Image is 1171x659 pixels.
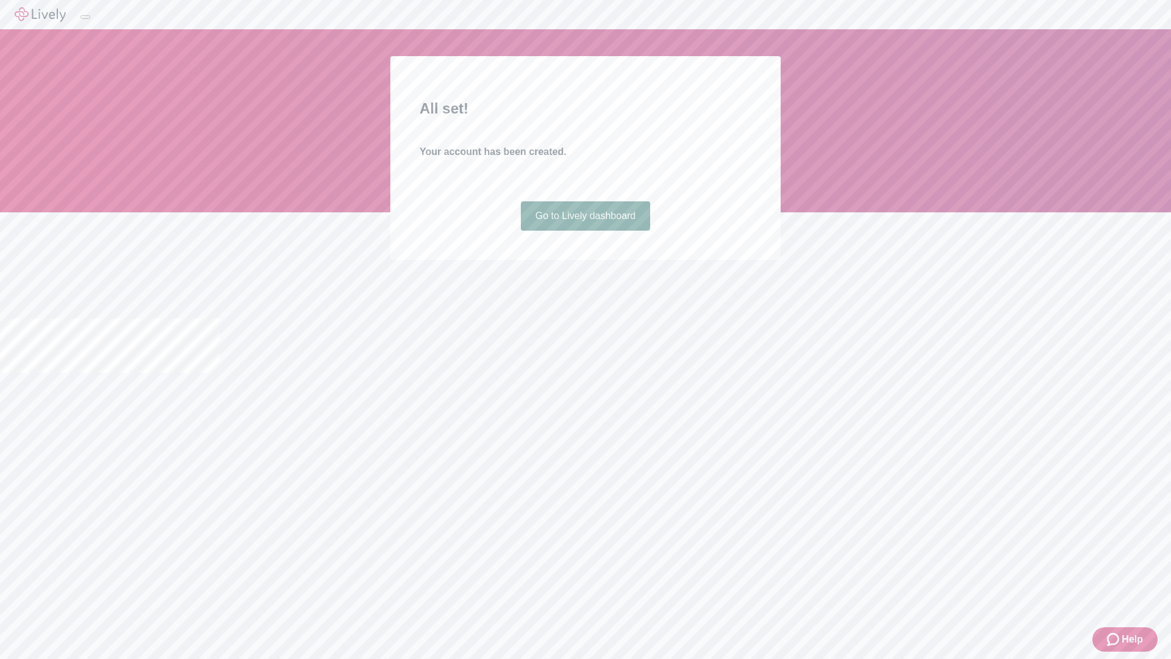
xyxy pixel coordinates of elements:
[420,145,751,159] h4: Your account has been created.
[1107,632,1122,647] svg: Zendesk support icon
[15,7,66,22] img: Lively
[1092,627,1158,652] button: Zendesk support iconHelp
[420,98,751,120] h2: All set!
[1122,632,1143,647] span: Help
[81,15,90,19] button: Log out
[521,201,651,231] a: Go to Lively dashboard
